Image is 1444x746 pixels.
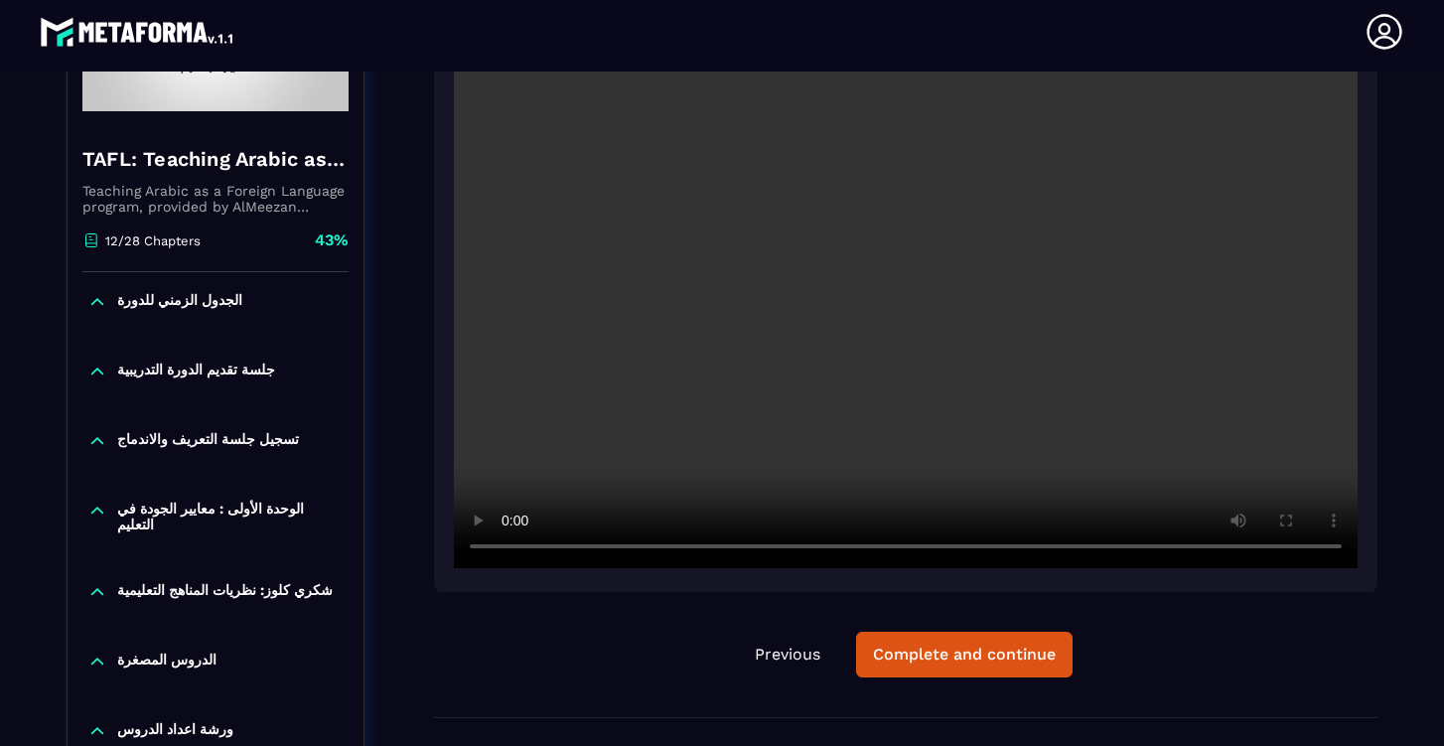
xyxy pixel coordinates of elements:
[117,292,242,312] p: الجدول الزمني للدورة
[856,632,1073,677] button: Complete and continue
[82,145,349,173] h4: TAFL: Teaching Arabic as a Foreign Language program - June
[117,501,344,532] p: الوحدة الأولى : معايير الجودة في التعليم
[739,633,836,676] button: Previous
[117,582,333,602] p: شكري كلوز: نظریات المناھج التعلیمیة
[117,652,217,671] p: الدروس المصغرة
[40,12,236,52] img: logo
[105,233,201,248] p: 12/28 Chapters
[82,183,349,215] p: Teaching Arabic as a Foreign Language program, provided by AlMeezan Academy in the [GEOGRAPHIC_DATA]
[873,645,1056,665] div: Complete and continue
[315,229,349,251] p: 43%
[117,721,233,741] p: ورشة اعداد الدروس
[117,431,299,451] p: تسجيل جلسة التعريف والاندماج
[117,362,275,381] p: جلسة تقديم الدورة التدريبية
